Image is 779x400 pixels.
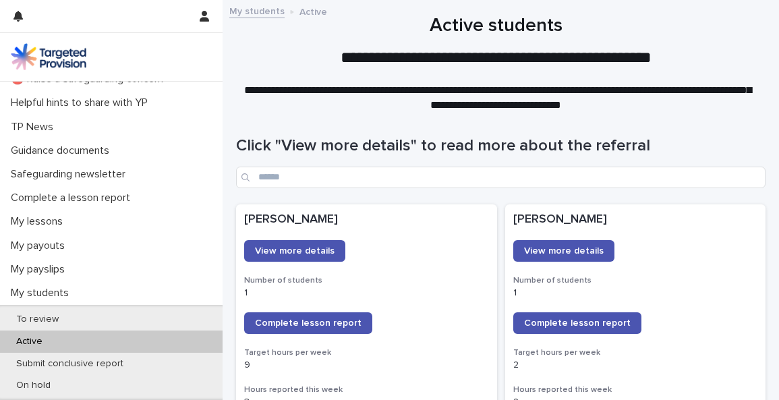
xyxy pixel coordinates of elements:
[244,384,489,395] h3: Hours reported this week
[513,275,758,286] h3: Number of students
[244,312,372,334] a: Complete lesson report
[11,43,86,70] img: M5nRWzHhSzIhMunXDL62
[5,121,64,134] p: TP News
[5,144,120,157] p: Guidance documents
[229,3,285,18] a: My students
[524,318,631,328] span: Complete lesson report
[5,336,53,347] p: Active
[5,96,158,109] p: Helpful hints to share with YP
[513,212,758,227] p: [PERSON_NAME]
[5,239,76,252] p: My payouts
[513,384,758,395] h3: Hours reported this week
[513,240,614,262] a: View more details
[236,167,766,188] input: Search
[513,287,758,299] p: 1
[244,347,489,358] h3: Target hours per week
[524,246,604,256] span: View more details
[513,360,758,371] p: 2
[244,212,489,227] p: [PERSON_NAME]
[236,15,755,38] h1: Active students
[5,358,134,370] p: Submit conclusive report
[255,246,335,256] span: View more details
[5,287,80,299] p: My students
[5,380,61,391] p: On hold
[513,312,641,334] a: Complete lesson report
[244,287,489,299] p: 1
[513,347,758,358] h3: Target hours per week
[5,192,141,204] p: Complete a lesson report
[255,318,362,328] span: Complete lesson report
[244,360,489,371] p: 9
[5,168,136,181] p: Safeguarding newsletter
[244,275,489,286] h3: Number of students
[5,263,76,276] p: My payslips
[5,314,69,325] p: To review
[5,215,74,228] p: My lessons
[299,3,327,18] p: Active
[244,240,345,262] a: View more details
[236,136,766,156] h1: Click "View more details" to read more about the referral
